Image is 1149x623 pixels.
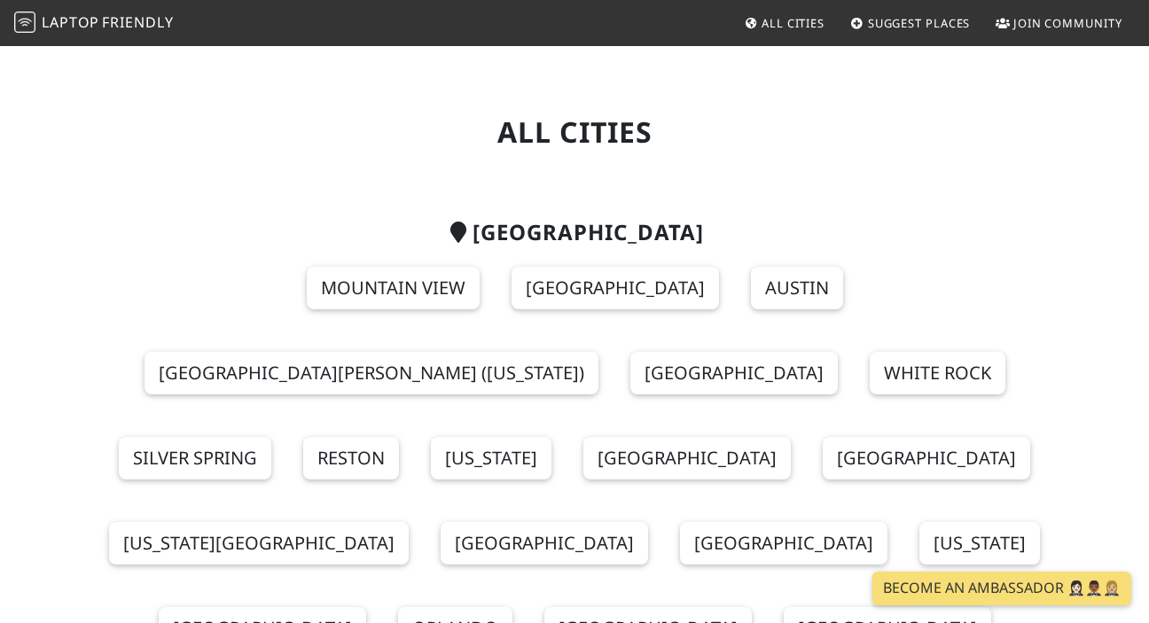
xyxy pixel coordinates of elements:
[989,7,1129,39] a: Join Community
[919,522,1040,565] a: [US_STATE]
[512,267,719,309] a: [GEOGRAPHIC_DATA]
[80,115,1069,149] h1: All Cities
[119,437,271,479] a: Silver Spring
[307,267,480,309] a: Mountain View
[583,437,791,479] a: [GEOGRAPHIC_DATA]
[431,437,551,479] a: [US_STATE]
[751,267,843,309] a: Austin
[823,437,1030,479] a: [GEOGRAPHIC_DATA]
[680,522,887,565] a: [GEOGRAPHIC_DATA]
[737,7,832,39] a: All Cities
[303,437,399,479] a: Reston
[868,15,971,31] span: Suggest Places
[42,12,99,32] span: Laptop
[14,8,174,39] a: LaptopFriendly LaptopFriendly
[843,7,978,39] a: Suggest Places
[109,522,409,565] a: [US_STATE][GEOGRAPHIC_DATA]
[102,12,173,32] span: Friendly
[441,522,648,565] a: [GEOGRAPHIC_DATA]
[80,220,1069,245] h2: [GEOGRAPHIC_DATA]
[630,352,838,394] a: [GEOGRAPHIC_DATA]
[1013,15,1122,31] span: Join Community
[872,572,1131,605] a: Become an Ambassador 🤵🏻‍♀️🤵🏾‍♂️🤵🏼‍♀️
[870,352,1005,394] a: White Rock
[762,15,825,31] span: All Cities
[145,352,598,394] a: [GEOGRAPHIC_DATA][PERSON_NAME] ([US_STATE])
[14,12,35,33] img: LaptopFriendly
